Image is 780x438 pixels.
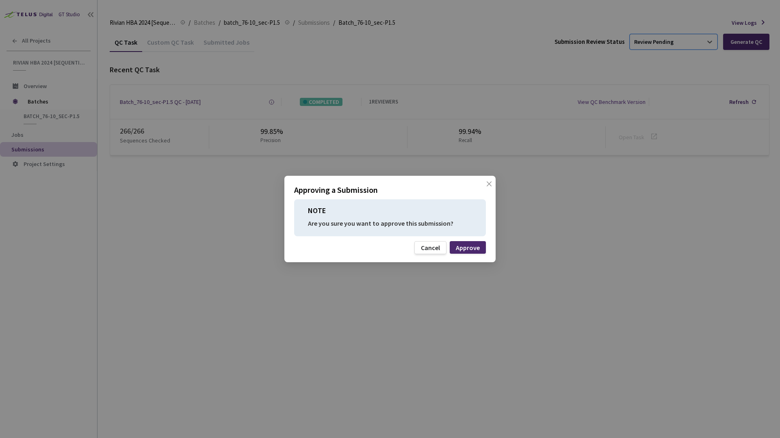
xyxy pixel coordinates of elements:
button: Close [478,181,491,194]
p: NOTE [308,205,472,216]
div: Approve [456,244,480,251]
p: Are you sure you want to approve this submission? [308,220,472,227]
p: Approving a Submission [294,184,486,196]
div: Cancel [421,244,440,251]
span: close [486,181,492,203]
